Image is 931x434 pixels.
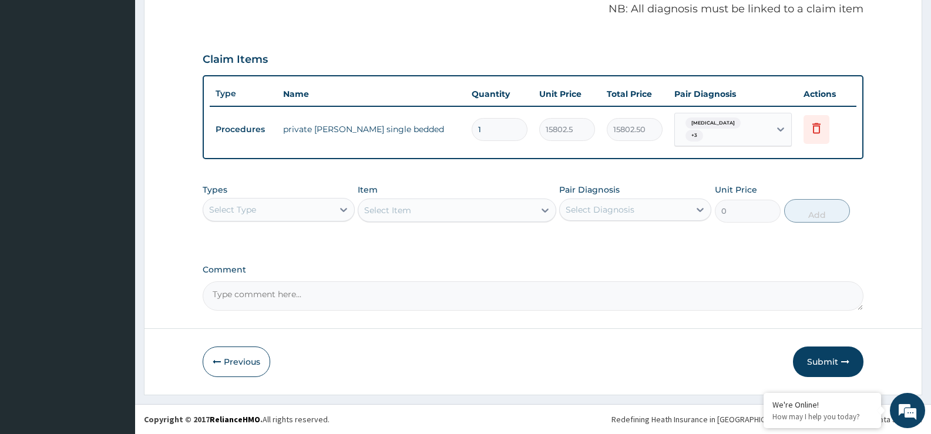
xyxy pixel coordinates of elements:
span: [MEDICAL_DATA] [685,117,741,129]
footer: All rights reserved. [135,404,931,434]
th: Actions [798,82,856,106]
th: Type [210,83,277,105]
label: Item [358,184,378,196]
span: + 3 [685,130,703,142]
div: Chat with us now [61,66,197,81]
th: Quantity [466,82,533,106]
th: Pair Diagnosis [668,82,798,106]
button: Submit [793,346,863,377]
p: How may I help you today? [772,412,872,422]
span: We're online! [68,137,162,256]
a: RelianceHMO [210,414,260,425]
div: Minimize live chat window [193,6,221,34]
th: Name [277,82,466,106]
img: d_794563401_company_1708531726252_794563401 [22,59,48,88]
label: Comment [203,265,863,275]
div: Select Type [209,204,256,216]
div: Redefining Heath Insurance in [GEOGRAPHIC_DATA] using Telemedicine and Data Science! [611,413,922,425]
td: Procedures [210,119,277,140]
label: Pair Diagnosis [559,184,620,196]
h3: Claim Items [203,53,268,66]
button: Add [784,199,850,223]
th: Unit Price [533,82,601,106]
textarea: Type your message and hit 'Enter' [6,300,224,341]
div: We're Online! [772,399,872,410]
td: private [PERSON_NAME] single bedded [277,117,466,141]
p: NB: All diagnosis must be linked to a claim item [203,2,863,17]
button: Previous [203,346,270,377]
th: Total Price [601,82,668,106]
label: Unit Price [715,184,757,196]
strong: Copyright © 2017 . [144,414,263,425]
label: Types [203,185,227,195]
div: Select Diagnosis [566,204,634,216]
